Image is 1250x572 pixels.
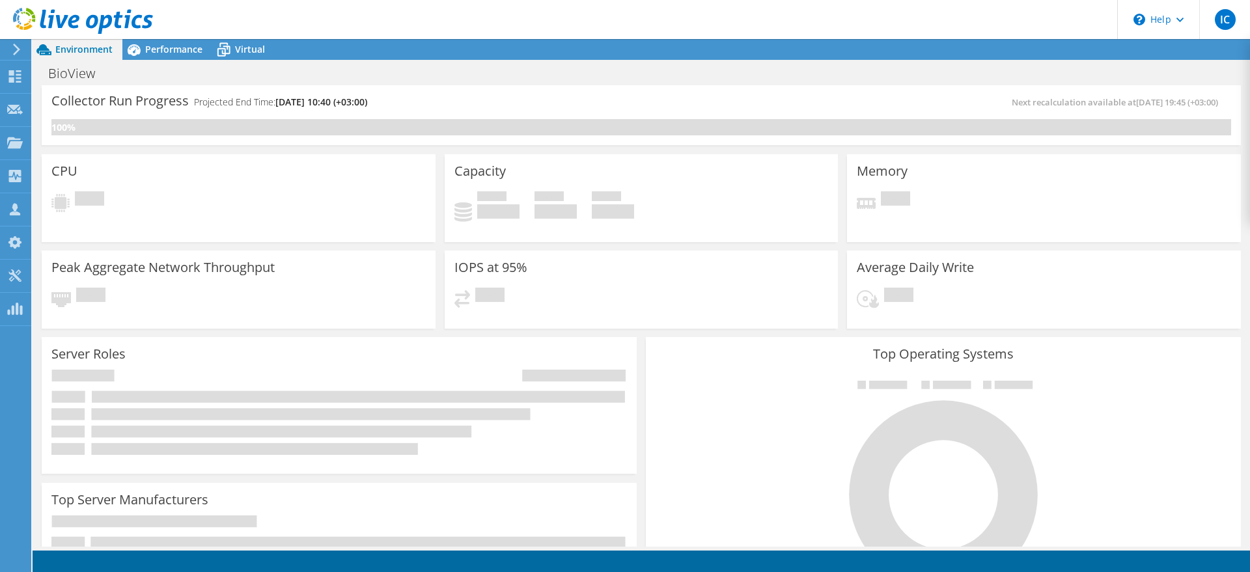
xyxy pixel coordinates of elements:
[857,164,908,178] h3: Memory
[884,288,913,305] span: Pending
[1215,9,1236,30] span: IC
[881,191,910,209] span: Pending
[656,347,1231,361] h3: Top Operating Systems
[592,191,621,204] span: Total
[454,164,506,178] h3: Capacity
[475,288,505,305] span: Pending
[275,96,367,108] span: [DATE] 10:40 (+03:00)
[477,204,520,219] h4: 0 GiB
[592,204,634,219] h4: 0 GiB
[51,493,208,507] h3: Top Server Manufacturers
[454,260,527,275] h3: IOPS at 95%
[145,43,202,55] span: Performance
[42,66,115,81] h1: BioView
[477,191,507,204] span: Used
[1133,14,1145,25] svg: \n
[75,191,104,209] span: Pending
[51,260,275,275] h3: Peak Aggregate Network Throughput
[76,288,105,305] span: Pending
[51,347,126,361] h3: Server Roles
[1012,96,1225,108] span: Next recalculation available at
[51,164,77,178] h3: CPU
[535,204,577,219] h4: 0 GiB
[1136,96,1218,108] span: [DATE] 19:45 (+03:00)
[55,43,113,55] span: Environment
[857,260,974,275] h3: Average Daily Write
[194,95,367,109] h4: Projected End Time:
[535,191,564,204] span: Free
[235,43,265,55] span: Virtual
